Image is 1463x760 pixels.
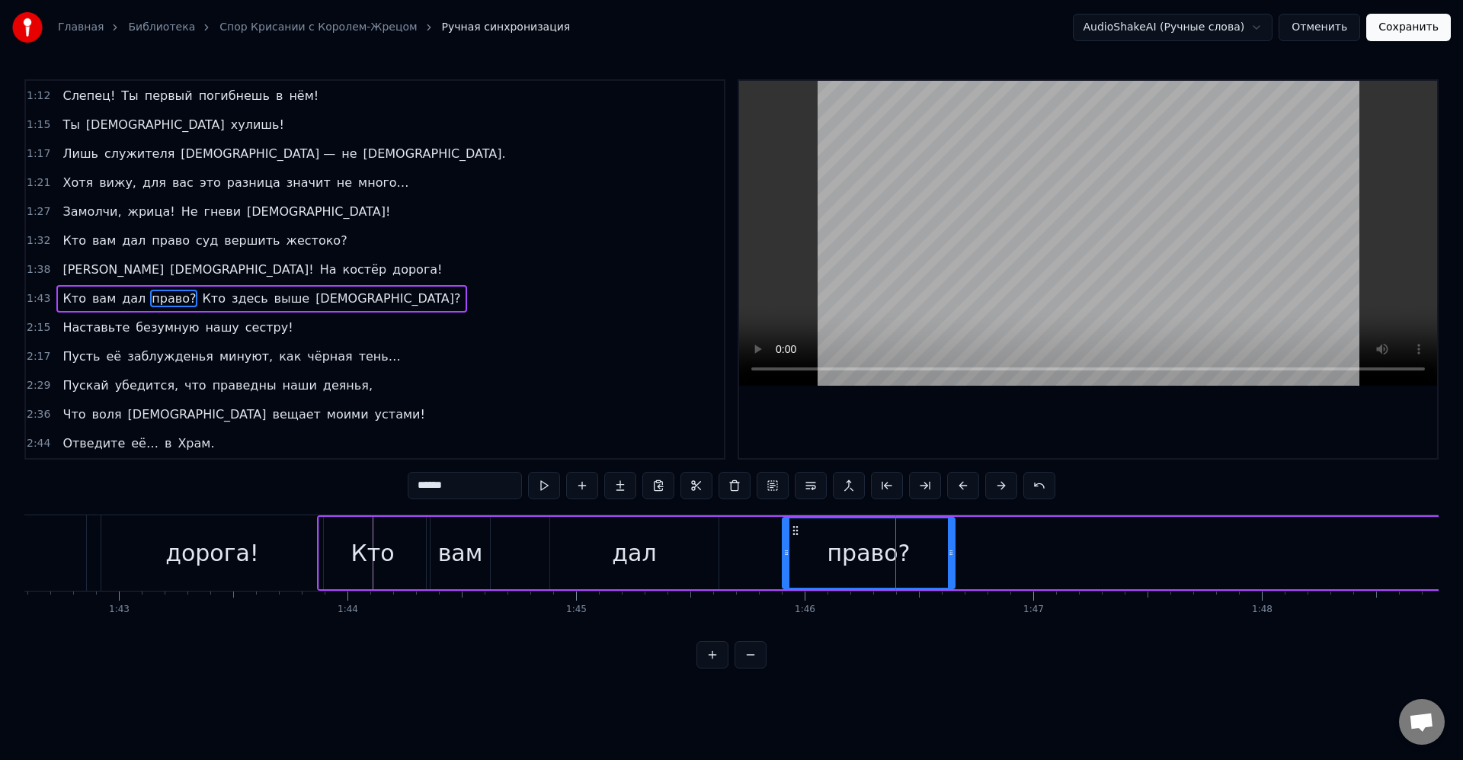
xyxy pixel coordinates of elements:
span: Лишь [61,145,100,162]
span: 2:36 [27,407,50,422]
span: первый [143,87,194,104]
span: выше [273,290,312,307]
span: На [319,261,338,278]
span: 1:32 [27,233,50,249]
span: [PERSON_NAME] [61,261,165,278]
span: воля [91,406,123,423]
span: [DEMOGRAPHIC_DATA] [126,406,268,423]
span: нашу [203,319,240,336]
span: 1:43 [27,291,50,306]
span: 2:44 [27,436,50,451]
span: [DEMOGRAPHIC_DATA]! [168,261,315,278]
span: деянья, [322,377,374,394]
a: Главная [58,20,104,35]
span: моими [325,406,370,423]
span: в [163,435,173,452]
div: вам [438,536,483,570]
span: устами! [373,406,427,423]
span: погибнешь [197,87,271,104]
span: [DEMOGRAPHIC_DATA] — [179,145,337,162]
div: 1:45 [566,604,587,616]
span: вас [171,174,195,191]
span: сестру! [244,319,295,336]
span: 1:17 [27,146,50,162]
div: Кто [351,536,394,570]
span: наши [281,377,319,394]
span: вижу, [98,174,138,191]
span: много… [357,174,411,191]
span: заблужденья [126,348,215,365]
span: разница [226,174,282,191]
span: для [141,174,168,191]
span: что [183,377,208,394]
span: Ты [120,87,139,104]
button: Сохранить [1366,14,1451,41]
span: праведны [211,377,278,394]
img: youka [12,12,43,43]
span: служителя [103,145,176,162]
span: как [277,348,303,365]
span: Кто [61,232,87,249]
span: здесь [230,290,270,307]
span: хулишь! [229,116,286,133]
span: 1:38 [27,262,50,277]
span: 2:29 [27,378,50,393]
div: 1:44 [338,604,358,616]
a: Открытый чат [1399,699,1445,745]
div: дал [612,536,656,570]
span: Хотя [61,174,94,191]
span: 1:21 [27,175,50,191]
span: вам [91,290,117,307]
span: Слепец! [61,87,117,104]
span: 1:27 [27,204,50,220]
span: тень… [357,348,402,365]
span: Что [61,406,87,423]
span: 2:15 [27,320,50,335]
span: Кто [61,290,87,307]
div: 1:48 [1252,604,1273,616]
span: суд [194,232,219,249]
span: минуют, [218,348,274,365]
span: Храм. [176,435,216,452]
span: безумную [134,319,200,336]
nav: breadcrumb [58,20,570,35]
div: 1:47 [1023,604,1044,616]
span: это [198,174,222,191]
span: дал [120,232,147,249]
span: Замолчи, [61,203,123,220]
span: Отведите [61,435,126,452]
span: дорога! [391,261,443,278]
span: Наставьте [61,319,131,336]
span: право [150,232,191,249]
a: Библиотека [128,20,195,35]
span: [DEMOGRAPHIC_DATA]! [245,203,392,220]
span: 2:17 [27,349,50,364]
span: вещает [271,406,322,423]
div: право? [828,536,911,570]
span: её [105,348,123,365]
span: её… [130,435,160,452]
span: жестоко? [285,232,349,249]
span: не [335,174,354,191]
span: Ты [61,116,81,133]
span: 1:15 [27,117,50,133]
span: убедится, [114,377,180,394]
button: Отменить [1279,14,1360,41]
span: значит [285,174,332,191]
span: чёрная [306,348,354,365]
span: жрица! [126,203,177,220]
span: 1:12 [27,88,50,104]
span: [DEMOGRAPHIC_DATA] [85,116,226,133]
span: [DEMOGRAPHIC_DATA]. [362,145,507,162]
span: дал [120,290,147,307]
a: Спор Крисании с Королем-Жрецом [219,20,417,35]
span: право? [150,290,197,307]
span: Ручная синхронизация [442,20,571,35]
div: 1:46 [795,604,815,616]
span: костёр [341,261,389,278]
span: нём! [287,87,320,104]
span: [DEMOGRAPHIC_DATA]? [314,290,462,307]
span: Пускай [61,377,110,394]
span: в [274,87,284,104]
div: 1:43 [109,604,130,616]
